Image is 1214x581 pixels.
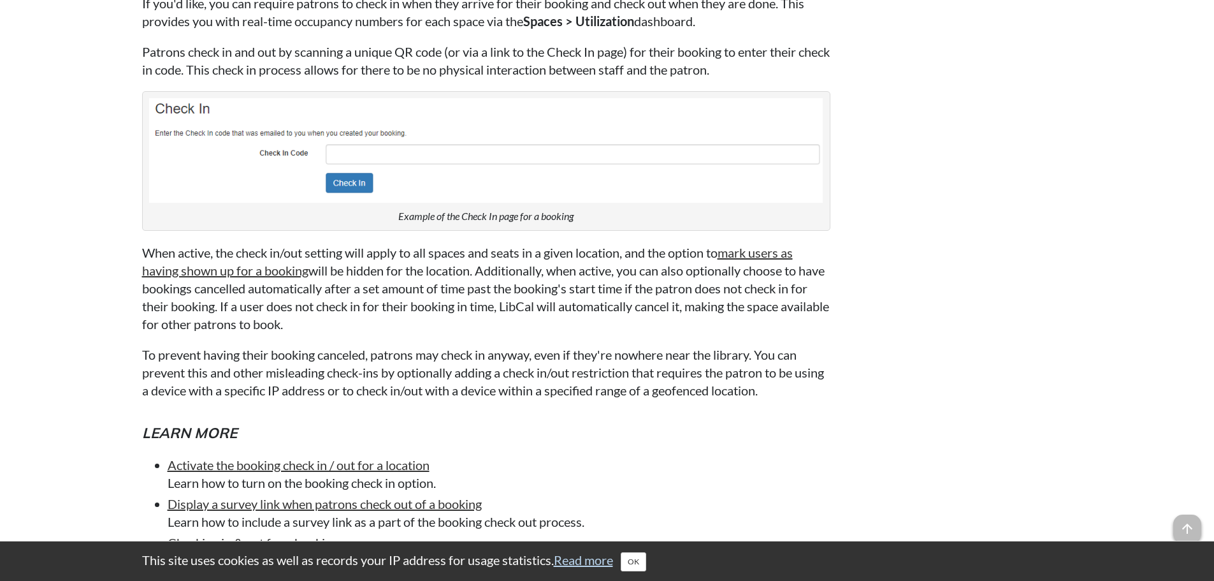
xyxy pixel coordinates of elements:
a: mark users as having shown up for a booking [142,245,793,278]
a: Activate the booking check in / out for a location [168,457,430,473]
li: Learn how to include a survey link as a part of the booking check out process. [168,495,830,531]
a: Checking in & out for a booking [168,535,338,550]
img: the check in page [149,98,823,203]
span: arrow_upward [1173,515,1201,543]
a: arrow_upward [1173,516,1201,531]
div: This site uses cookies as well as records your IP address for usage statistics. [129,551,1085,571]
strong: Spaces > Utilization [523,13,634,29]
p: When active, the check in/out setting will apply to all spaces and seats in a given location, and... [142,244,830,333]
figcaption: Example of the Check In page for a booking [398,209,574,223]
a: Display a survey link when patrons check out of a booking [168,496,482,511]
li: Learn how to turn on the booking check in option. [168,456,830,492]
button: Close [621,552,646,571]
p: To prevent having their booking canceled, patrons may check in anyway, even if they're nowhere ne... [142,346,830,399]
p: Patrons check in and out by scanning a unique QR code (or via a link to the Check In page) for th... [142,43,830,78]
a: Read more [554,552,613,568]
h5: Learn more [142,423,830,443]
